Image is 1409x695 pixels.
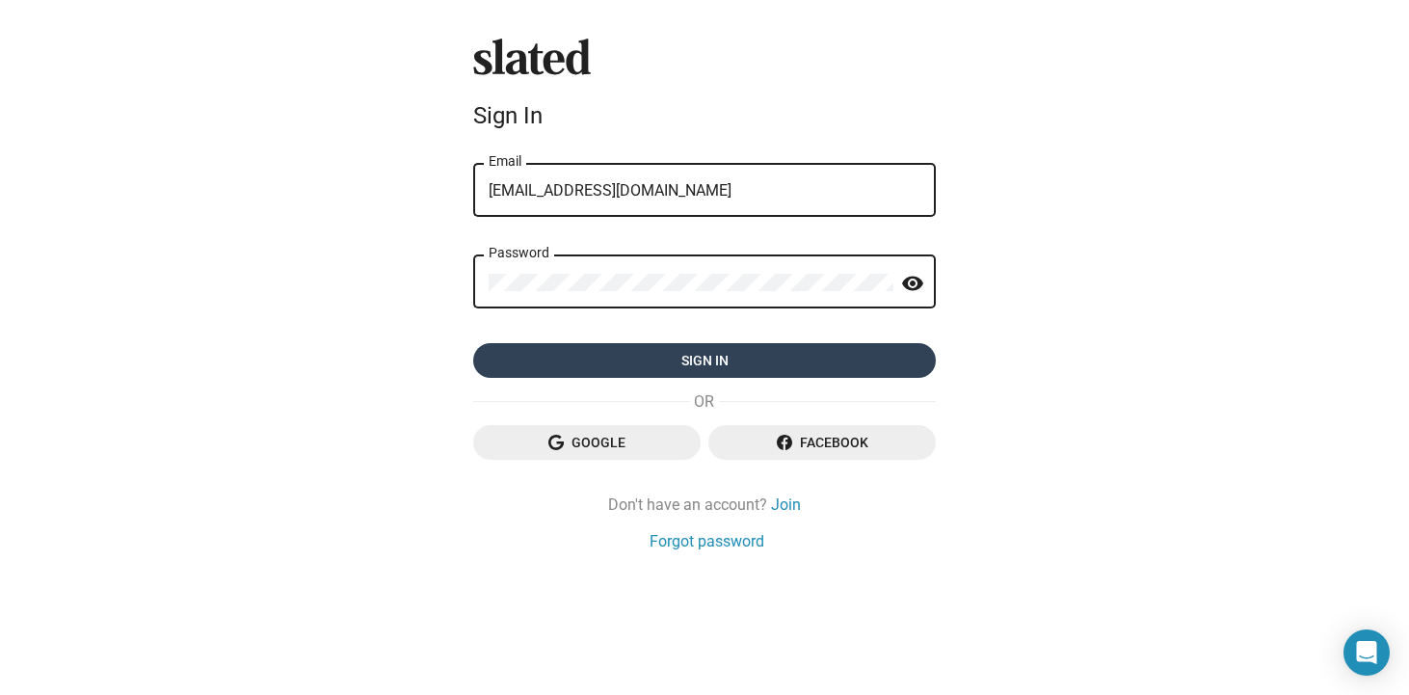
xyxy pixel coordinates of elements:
[473,495,936,515] div: Don't have an account?
[473,102,936,129] div: Sign In
[724,425,920,460] span: Facebook
[473,39,936,137] sl-branding: Sign In
[489,343,920,378] span: Sign in
[893,264,932,303] button: Hide password
[771,495,801,515] a: Join
[650,531,764,551] a: Forgot password
[708,425,936,460] button: Facebook
[1343,629,1390,676] div: Open Intercom Messenger
[489,425,685,460] span: Google
[473,343,936,378] button: Sign in
[473,425,701,460] button: Google
[901,269,924,299] mat-icon: visibility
